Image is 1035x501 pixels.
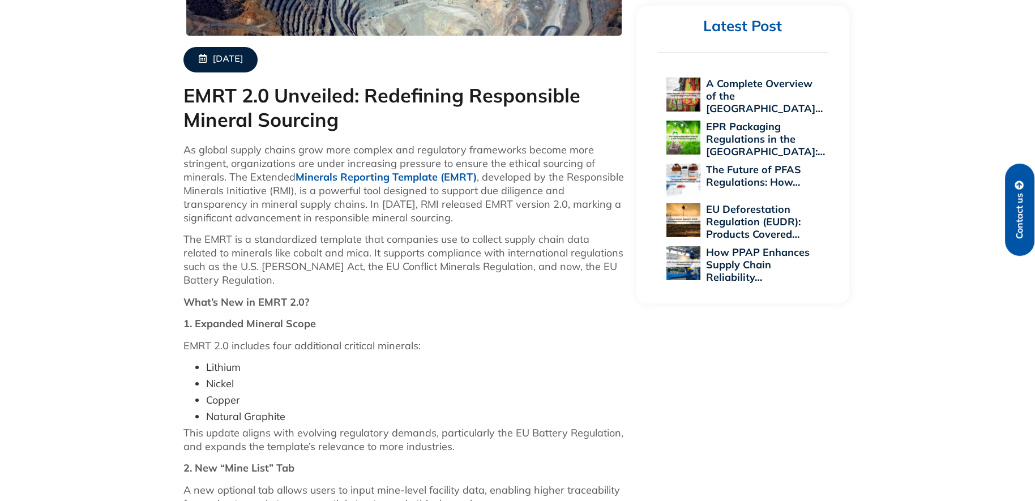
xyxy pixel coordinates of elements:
[183,143,625,225] p: As global supply chains grow more complex and regulatory frameworks become more stringent, organi...
[666,78,700,112] img: A Complete Overview of the EU Personal Protective Equipment Regulation 2016/425
[183,296,309,309] strong: What’s New in EMRT 2.0?
[706,246,810,284] a: How PPAP Enhances Supply Chain Reliability…
[183,339,625,353] p: EMRT 2.0 includes four additional critical minerals:
[183,84,625,132] h1: EMRT 2.0 Unveiled: Redefining Responsible Mineral Sourcing
[206,377,625,391] li: Nickel
[296,170,477,183] a: Minerals Reporting Template (EMRT)
[666,246,700,280] img: How PPAP Enhances Supply Chain Reliability Across Global Industries
[183,233,625,287] p: The EMRT is a standardized template that companies use to collect supply chain data related to mi...
[666,203,700,237] img: EU Deforestation Regulation (EUDR): Products Covered and Compliance Essentials
[206,361,625,374] li: Lithium
[1005,164,1034,256] a: Contact us
[183,47,258,72] a: [DATE]
[183,461,294,474] strong: 2. New “Mine List” Tab
[206,410,625,423] li: Natural Graphite
[183,426,625,453] p: This update aligns with evolving regulatory demands, particularly the EU Battery Regulation, and ...
[666,164,700,198] img: The Future of PFAS Regulations: How 2025 Will Reshape Global Supply Chains
[706,120,825,158] a: EPR Packaging Regulations in the [GEOGRAPHIC_DATA]:…
[706,163,801,189] a: The Future of PFAS Regulations: How…
[183,317,316,330] strong: 1. Expanded Mineral Scope
[706,203,801,241] a: EU Deforestation Regulation (EUDR): Products Covered…
[1015,193,1025,239] span: Contact us
[666,121,700,155] img: EPR Packaging Regulations in the US: A 2025 Compliance Perspective
[706,77,823,115] a: A Complete Overview of the [GEOGRAPHIC_DATA]…
[213,54,243,66] span: [DATE]
[206,393,625,407] li: Copper
[658,17,828,36] h2: Latest Post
